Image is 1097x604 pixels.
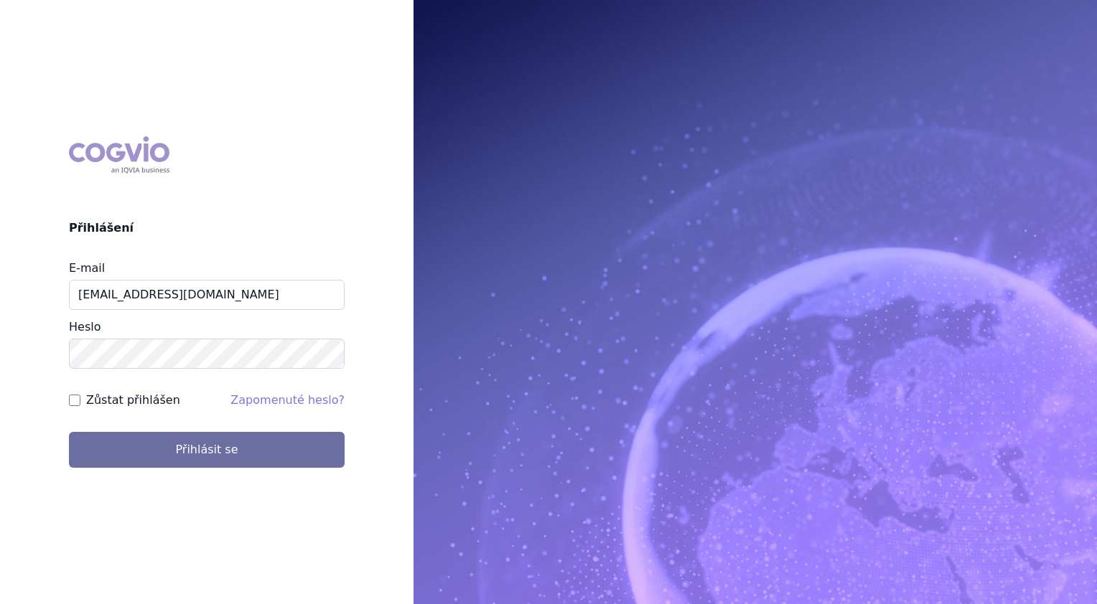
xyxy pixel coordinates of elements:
label: Zůstat přihlášen [86,392,180,409]
button: Přihlásit se [69,432,345,468]
label: Heslo [69,320,101,334]
a: Zapomenuté heslo? [230,393,345,407]
label: E-mail [69,261,105,275]
h2: Přihlášení [69,220,345,237]
div: COGVIO [69,136,169,174]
